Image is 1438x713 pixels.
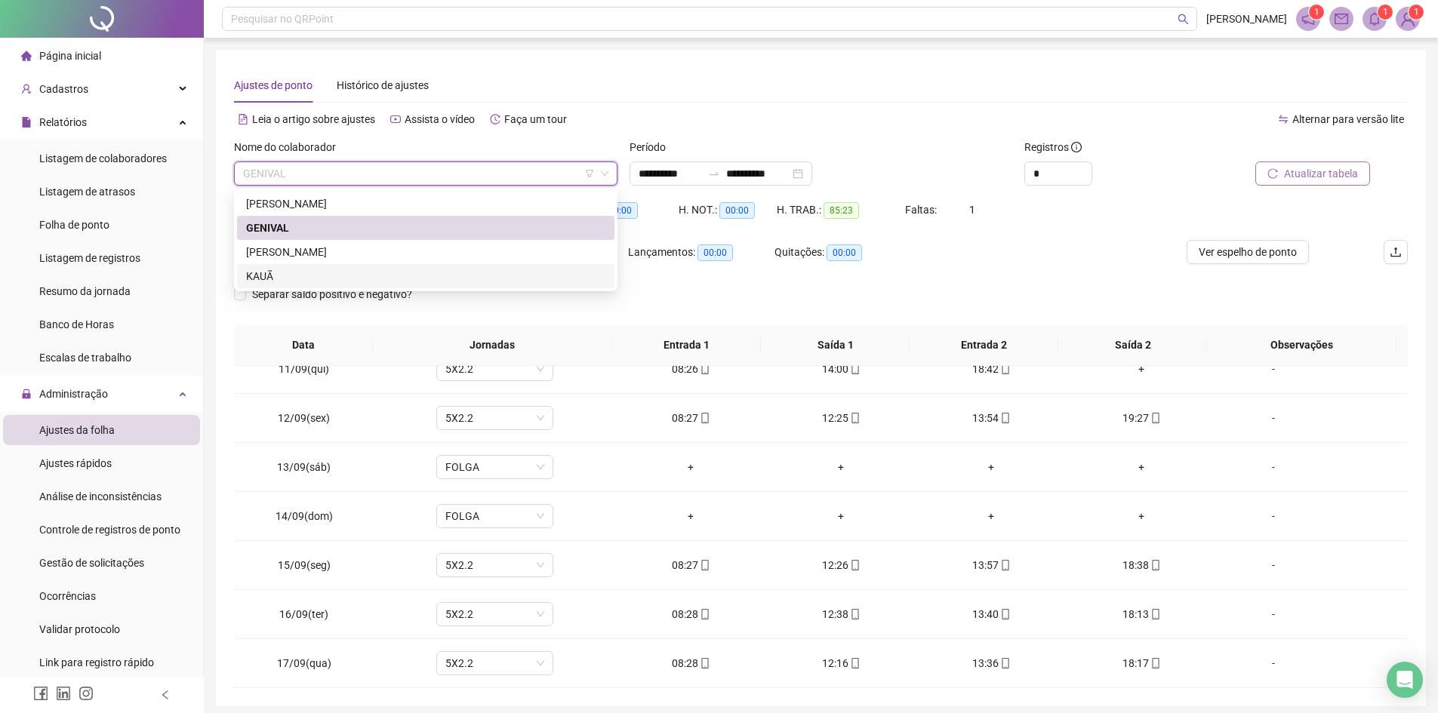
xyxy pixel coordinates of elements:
[278,412,330,424] span: 12/09(sex)
[1079,410,1205,426] div: 19:27
[928,606,1055,622] div: 13:40
[1314,7,1319,17] span: 1
[237,240,614,264] div: JOÃO GUILHERME
[39,285,131,297] span: Resumo da jornada
[1079,459,1205,475] div: +
[848,560,861,570] span: mobile
[373,324,612,366] th: Jornadas
[698,560,710,570] span: mobile
[278,559,331,571] span: 15/09(seg)
[1414,7,1419,17] span: 1
[778,459,904,475] div: +
[708,167,720,180] span: to
[445,456,544,478] span: FOLGA
[1199,244,1297,260] span: Ver espelho de ponto
[234,79,313,91] span: Ajustes de ponto
[761,324,910,366] th: Saída 1
[39,152,167,164] span: Listagem de colaboradores
[1207,324,1396,366] th: Observações
[848,413,861,423] span: mobile
[1383,7,1388,17] span: 1
[337,79,429,91] span: Histórico de ajustes
[778,361,904,377] div: 14:00
[630,139,676,155] label: Período
[1309,5,1324,20] sup: 1
[585,169,594,178] span: filter
[774,244,921,261] div: Quitações:
[279,363,329,375] span: 11/09(qui)
[1149,413,1161,423] span: mobile
[848,609,861,619] span: mobile
[910,324,1058,366] th: Entrada 2
[39,656,154,668] span: Link para registro rápido
[246,220,605,236] div: GENIVAL
[1229,655,1318,672] div: -
[628,655,754,672] div: 08:28
[238,114,248,124] span: file-text
[778,410,904,426] div: 12:25
[39,252,140,264] span: Listagem de registros
[445,358,544,380] span: 5X2.2
[580,201,679,219] div: HE 3:
[234,324,373,366] th: Data
[1149,560,1161,570] span: mobile
[1178,14,1189,25] span: search
[1301,12,1315,26] span: notification
[1229,606,1318,622] div: -
[824,202,859,219] span: 85:23
[1292,113,1404,125] span: Alternar para versão lite
[445,505,544,527] span: FOLGA
[276,510,333,522] span: 14/09(dom)
[600,169,609,178] span: down
[1229,410,1318,426] div: -
[237,216,614,240] div: GENIVAL
[1368,12,1381,26] span: bell
[1079,557,1205,573] div: 18:38
[1079,361,1205,377] div: +
[777,201,905,219] div: H. TRAB.:
[827,244,862,261] span: 00:00
[405,113,475,125] span: Assista o vídeo
[160,690,171,700] span: left
[698,364,710,374] span: mobile
[39,50,101,62] span: Página inicial
[390,114,401,124] span: youtube
[504,113,567,125] span: Faça um tour
[719,202,755,219] span: 00:00
[39,219,109,231] span: Folha de ponto
[708,167,720,180] span: swap-right
[628,459,754,475] div: +
[1284,165,1358,182] span: Atualizar tabela
[237,264,614,288] div: KAUÃ
[1229,361,1318,377] div: -
[628,606,754,622] div: 08:28
[79,686,94,701] span: instagram
[1396,8,1419,30] img: 88273
[1229,508,1318,524] div: -
[21,84,32,94] span: user-add
[445,603,544,625] span: 5X2.2
[1335,12,1348,26] span: mail
[1071,142,1082,152] span: info-circle
[1267,168,1278,179] span: reload
[1149,658,1161,668] span: mobile
[999,413,1011,423] span: mobile
[39,352,131,364] span: Escalas de trabalho
[679,201,777,219] div: H. NOT.:
[999,609,1011,619] span: mobile
[628,410,754,426] div: 08:27
[928,557,1055,573] div: 13:57
[1079,655,1205,672] div: 18:17
[1079,508,1205,524] div: +
[999,658,1011,668] span: mobile
[39,457,112,469] span: Ajustes rápidos
[33,686,48,701] span: facebook
[1378,5,1393,20] sup: 1
[246,195,605,212] div: [PERSON_NAME]
[1409,5,1424,20] sup: Atualize o seu contato no menu Meus Dados
[39,524,180,536] span: Controle de registros de ponto
[21,51,32,61] span: home
[246,286,418,303] span: Separar saldo positivo e negativo?
[698,658,710,668] span: mobile
[628,361,754,377] div: 08:26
